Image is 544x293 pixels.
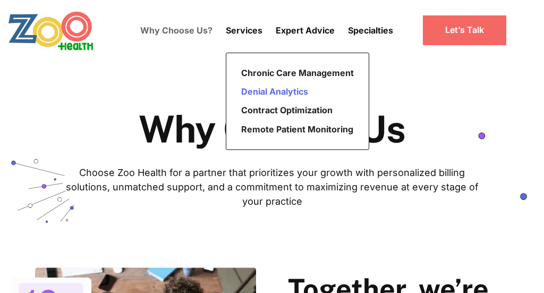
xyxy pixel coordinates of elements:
[276,19,335,42] a: Expert Advice
[276,8,335,53] div: Expert Advice
[63,165,481,208] p: Choose Zoo Health for a partner that prioritizes your growth with personalized billing solutions,...
[226,8,262,53] div: Services
[237,64,358,82] a: Chronic Care Management
[139,108,405,149] h1: Why Choose Us
[237,101,358,120] a: Contract Optimization
[226,24,262,37] p: Services
[226,53,369,150] nav: Services
[8,11,122,51] a: home
[348,8,393,53] div: Specialties
[422,14,507,46] a: Let’s Talk
[348,25,393,36] a: Specialties
[237,82,358,101] a: Denial Analytics
[140,15,212,45] a: Why Choose Us?
[237,120,358,139] a: Remote Patient Monitoring
[276,24,335,37] p: Expert Advice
